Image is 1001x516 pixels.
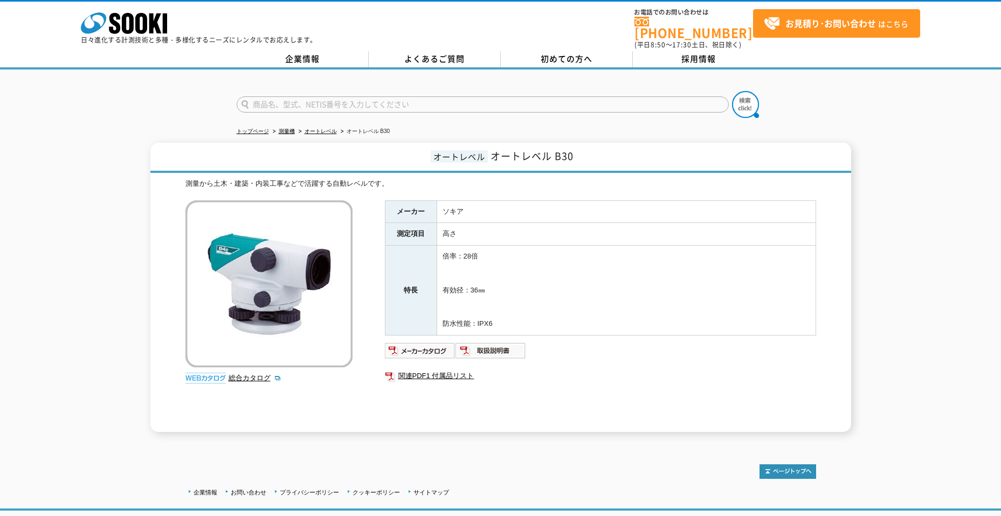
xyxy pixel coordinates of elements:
p: 日々進化する計測技術と多種・多様化するニーズにレンタルでお応えします。 [81,37,317,43]
img: 取扱説明書 [455,342,526,359]
td: 倍率：28倍 有効径：36㎜ 防水性能：IPX6 [437,246,816,336]
strong: お見積り･お問い合わせ [785,17,876,30]
input: 商品名、型式、NETIS番号を入力してください [237,96,729,113]
img: btn_search.png [732,91,759,118]
span: 8:50 [651,40,666,50]
a: 総合カタログ [229,374,281,382]
th: 特長 [385,246,437,336]
img: トップページへ [760,464,816,479]
span: はこちら [764,16,908,32]
a: 企業情報 [194,489,217,496]
a: 採用情報 [633,51,765,67]
li: オートレベル B30 [339,126,390,137]
span: 初めての方へ [541,53,592,65]
td: ソキア [437,200,816,223]
a: [PHONE_NUMBER] [634,17,753,39]
a: トップページ [237,128,269,134]
a: プライバシーポリシー [280,489,339,496]
a: お見積り･お問い合わせはこちら [753,9,920,38]
a: 初めての方へ [501,51,633,67]
img: オートレベル B30 [185,200,353,367]
a: 取扱説明書 [455,349,526,357]
img: webカタログ [185,373,226,383]
th: メーカー [385,200,437,223]
span: オートレベル [431,150,488,163]
a: 企業情報 [237,51,369,67]
td: 高さ [437,223,816,246]
a: サイトマップ [413,489,449,496]
a: お問い合わせ [231,489,266,496]
a: 関連PDF1 付属品リスト [385,369,816,383]
th: 測定項目 [385,223,437,246]
a: クッキーポリシー [353,489,400,496]
a: 測量機 [279,128,295,134]
span: (平日 ～ 土日、祝日除く) [634,40,741,50]
span: 17:30 [672,40,692,50]
img: メーカーカタログ [385,342,455,359]
div: 測量から土木・建築・内装工事などで活躍する自動レベルです。 [185,178,816,190]
span: オートレベル B30 [491,149,574,163]
span: お電話でのお問い合わせは [634,9,753,16]
a: よくあるご質問 [369,51,501,67]
a: メーカーカタログ [385,349,455,357]
a: オートレベル [305,128,337,134]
